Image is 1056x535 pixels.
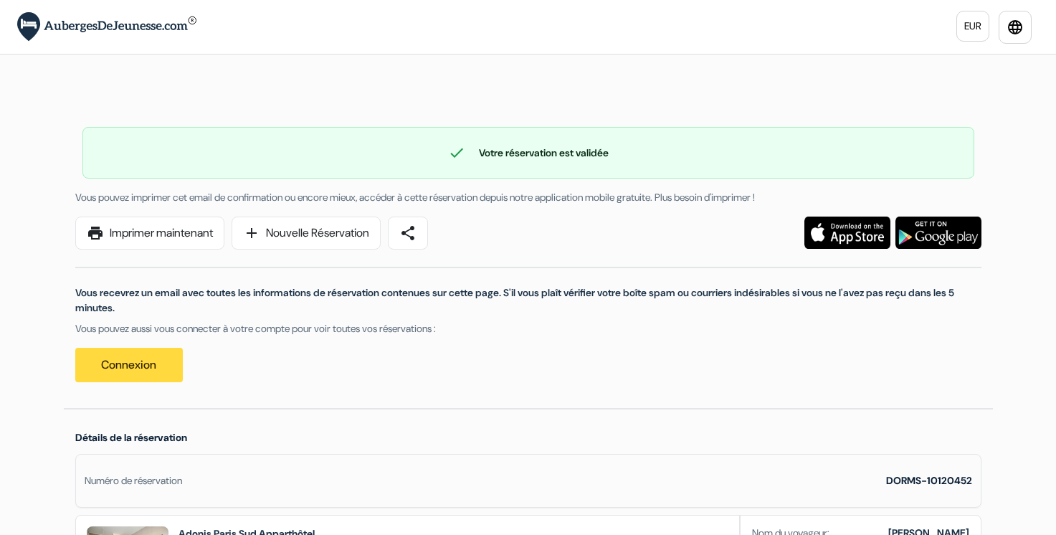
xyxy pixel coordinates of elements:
[85,473,182,488] div: Numéro de réservation
[804,217,890,249] img: Téléchargez l'application gratuite
[243,224,260,242] span: add
[399,224,417,242] span: share
[448,144,465,161] span: check
[75,285,981,316] p: Vous recevrez un email avec toutes les informations de réservation contenues sur cette page. S'il...
[75,431,187,444] span: Détails de la réservation
[17,12,196,42] img: AubergesDeJeunesse.com
[75,348,183,382] a: Connexion
[1007,19,1024,36] i: language
[232,217,381,250] a: addNouvelle Réservation
[388,217,428,250] a: share
[999,11,1032,44] a: language
[87,224,104,242] span: print
[895,217,981,249] img: Téléchargez l'application gratuite
[886,474,972,487] strong: DORMS-10120452
[75,191,755,204] span: Vous pouvez imprimer cet email de confirmation ou encore mieux, accéder à cette réservation depui...
[75,217,224,250] a: printImprimer maintenant
[83,144,974,161] div: Votre réservation est validée
[75,321,981,336] p: Vous pouvez aussi vous connecter à votre compte pour voir toutes vos réservations :
[956,11,989,42] a: EUR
